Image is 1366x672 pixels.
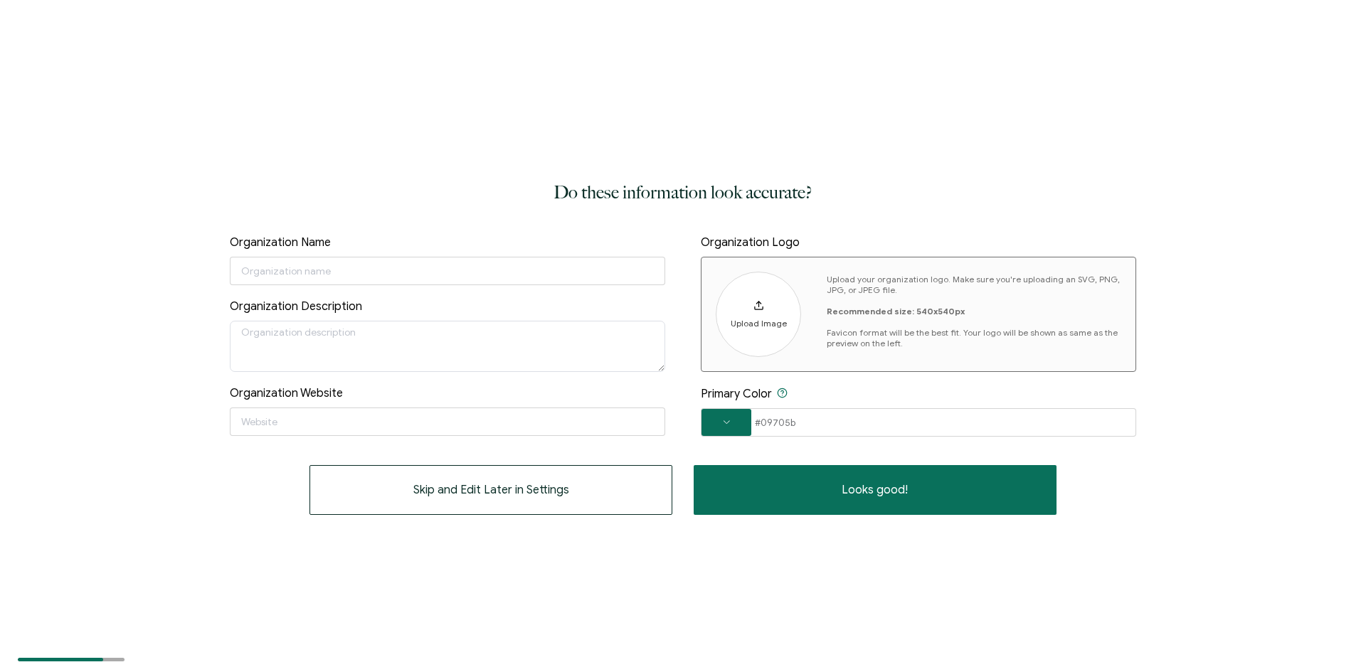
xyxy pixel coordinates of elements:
[842,484,908,496] span: Looks good!
[230,386,343,400] span: Organization Website
[230,407,665,436] input: Website
[230,299,362,314] span: Organization Description
[701,408,1136,437] input: HEX Code
[230,235,331,250] span: Organization Name
[827,274,1121,348] p: Upload your organization logo. Make sure you're uploading an SVG, PNG, JPG, or JPEG file. Favicon...
[413,484,569,496] span: Skip and Edit Later in Settings
[554,178,812,207] h1: Do these information look accurate?
[731,318,787,329] span: Upload Image
[1129,511,1366,672] iframe: Chat Widget
[701,235,800,250] span: Organization Logo
[701,387,772,401] span: Primary Color
[827,306,965,316] b: Recommended size: 540x540px
[309,465,672,515] button: Skip and Edit Later in Settings
[694,465,1057,515] button: Looks good!
[230,257,665,285] input: Organization name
